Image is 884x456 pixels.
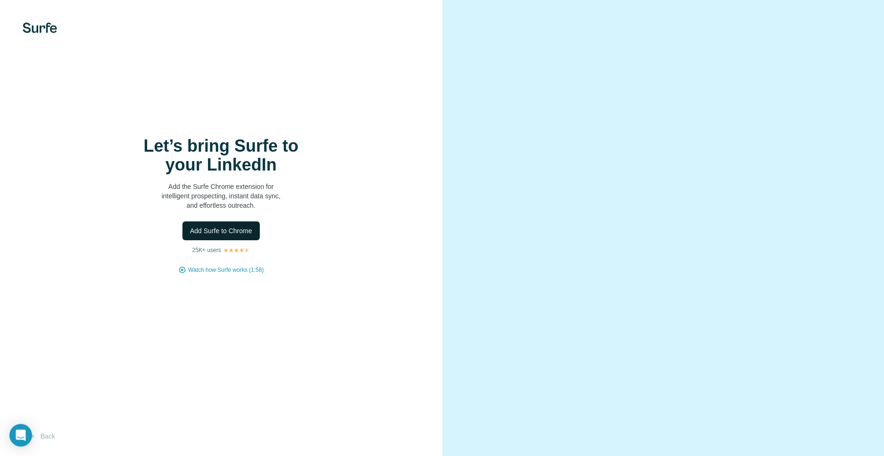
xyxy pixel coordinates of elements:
[182,221,260,240] button: Add Surfe to Chrome
[127,182,315,210] p: Add the Surfe Chrome extension for intelligent prospecting, instant data sync, and effortless out...
[127,137,315,174] h1: Let’s bring Surfe to your LinkedIn
[188,266,264,274] button: Watch how Surfe works (1:58)
[190,226,252,236] span: Add Surfe to Chrome
[23,23,57,33] img: Surfe's logo
[23,428,62,445] button: Back
[223,247,250,253] img: Rating Stars
[192,246,221,254] p: 25K+ users
[9,424,32,447] div: Open Intercom Messenger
